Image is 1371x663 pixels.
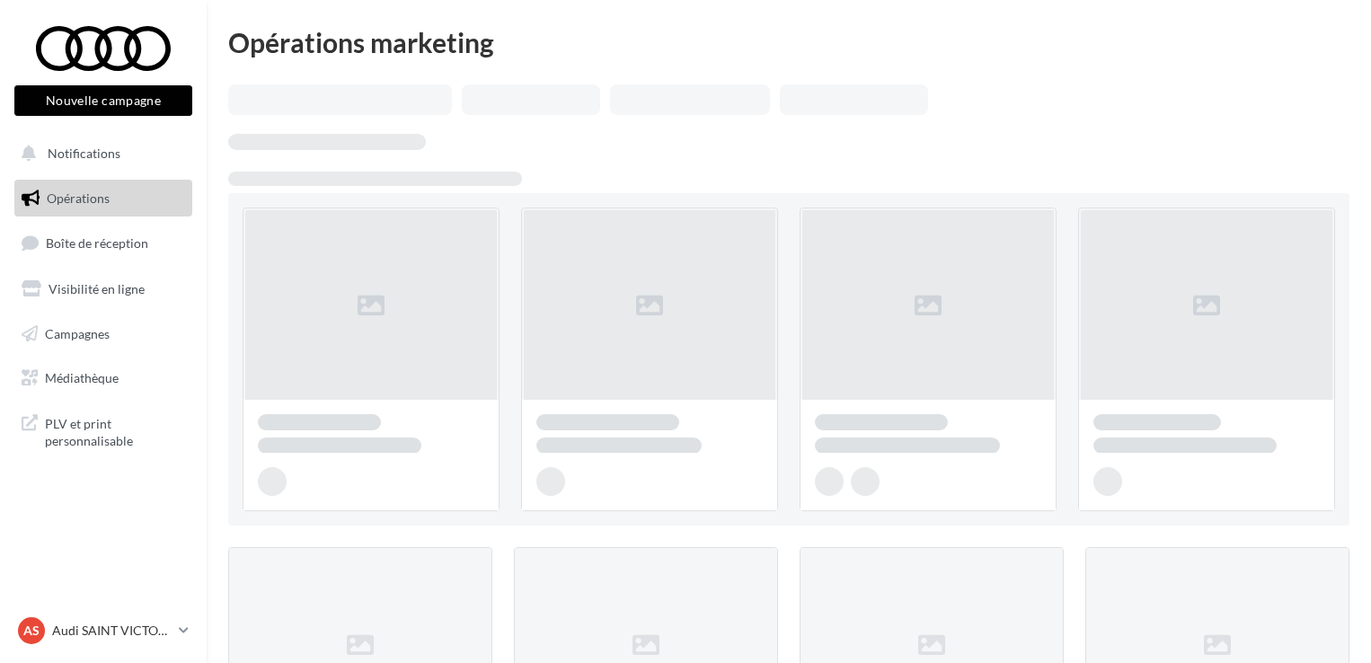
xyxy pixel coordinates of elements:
span: Campagnes [45,325,110,340]
span: AS [23,622,40,640]
a: Boîte de réception [11,224,196,262]
div: Opérations marketing [228,29,1349,56]
span: Visibilité en ligne [49,281,145,296]
a: Visibilité en ligne [11,270,196,308]
span: PLV et print personnalisable [45,411,185,450]
span: Médiathèque [45,370,119,385]
button: Notifications [11,135,189,172]
span: Opérations [47,190,110,206]
p: Audi SAINT VICTORET [52,622,172,640]
a: AS Audi SAINT VICTORET [14,614,192,648]
a: PLV et print personnalisable [11,404,196,457]
a: Médiathèque [11,359,196,397]
a: Campagnes [11,315,196,353]
button: Nouvelle campagne [14,85,192,116]
span: Notifications [48,146,120,161]
span: Boîte de réception [46,235,148,251]
a: Opérations [11,180,196,217]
